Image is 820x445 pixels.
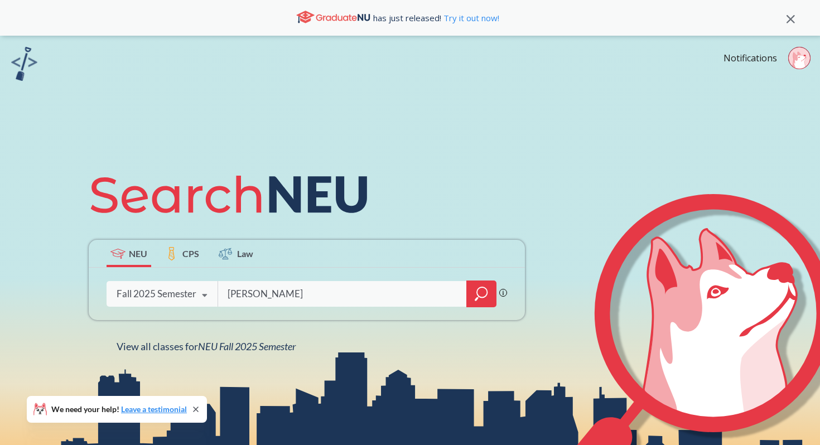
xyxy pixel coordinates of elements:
[226,282,459,306] input: Class, professor, course number, "phrase"
[51,405,187,413] span: We need your help!
[117,288,196,300] div: Fall 2025 Semester
[466,280,496,307] div: magnifying glass
[198,340,296,352] span: NEU Fall 2025 Semester
[129,247,147,260] span: NEU
[182,247,199,260] span: CPS
[441,12,499,23] a: Try it out now!
[237,247,253,260] span: Law
[723,52,777,64] a: Notifications
[373,12,499,24] span: has just released!
[117,340,296,352] span: View all classes for
[11,47,37,81] img: sandbox logo
[121,404,187,414] a: Leave a testimonial
[11,47,37,84] a: sandbox logo
[475,286,488,302] svg: magnifying glass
